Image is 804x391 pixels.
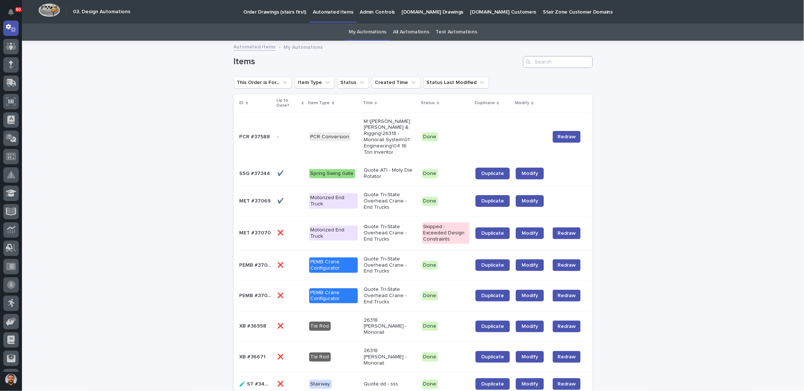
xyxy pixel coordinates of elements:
span: Duplicate [481,381,504,387]
a: Duplicate [475,259,510,271]
p: Modify [515,99,529,107]
div: Done [422,169,438,178]
p: Duplicate [475,99,495,107]
tr: PEMB #37067PEMB #37067 ❌❌ PEMB Crane ConfiguratorQuote Tri-State Overhead Crane - End TrucksDoneD... [234,250,593,280]
div: Done [422,197,438,206]
p: ID [240,99,244,107]
span: Redraw [557,292,576,299]
button: Redraw [553,351,581,363]
p: PCR #37588 [240,132,272,140]
p: ❌ [277,291,285,299]
p: ❌ [277,229,285,236]
p: MET #37070 [240,229,273,236]
p: ❌ [277,352,285,360]
button: Redraw [553,378,581,390]
span: Redraw [557,133,576,140]
a: Test Automations [436,23,477,41]
span: Modify [522,231,538,236]
span: Duplicate [481,324,504,329]
a: Duplicate [475,351,510,363]
p: PEMB #37067 [240,261,273,268]
tr: MET #37069MET #37069 ✔️✔️ Motorized End TruckQuote Tri-State Overhead Crane - End TrucksDoneDupli... [234,186,593,216]
p: 26318 [PERSON_NAME] - Monorail [364,317,416,336]
div: Done [422,322,438,331]
a: Duplicate [475,227,510,239]
tr: MET #37070MET #37070 ❌❌ Motorized End TruckQuote Tri-State Overhead Crane - End TrucksSkipped - E... [234,216,593,250]
button: Redraw [553,131,581,143]
p: ✔️ [277,197,285,204]
span: Modify [522,198,538,204]
p: ❌ [277,380,285,387]
p: ❌ [277,322,285,329]
div: Stairway [309,380,332,389]
p: M:\[PERSON_NAME] [PERSON_NAME] & Rigging\26318 - Monorail System\01 Engineering\04 16 Ton Inventor [364,118,416,156]
span: Modify [522,293,538,298]
div: Tie Rod [309,322,331,331]
p: Quote Tri-State Overhead Crane - End Trucks [364,256,416,274]
p: Quote Tri-State Overhead Crane - End Trucks [364,224,416,242]
span: Duplicate [481,198,504,204]
p: PEMB #37064 [240,291,273,299]
span: Redraw [557,262,576,269]
div: Motorized End Truck [309,226,358,241]
h1: Items [234,56,520,67]
button: Redraw [553,290,581,302]
tr: XB #36671XB #36671 ❌❌ Tie Rod26318 [PERSON_NAME] - MonorailDoneDuplicateModifyRedraw [234,341,593,372]
div: PEMB Crane Configurator [309,257,358,273]
tr: SSG #37344SSG #37344 ✔️✔️ Spring Swing GateQuote ATI - Moly Die RotatorDoneDuplicateModify [234,161,593,186]
span: Modify [522,381,538,387]
span: Duplicate [481,231,504,236]
tr: PCR #37588PCR #37588 -- PCR ConversionM:\[PERSON_NAME] [PERSON_NAME] & Rigging\26318 - Monorail S... [234,112,593,161]
a: Modify [516,378,544,390]
p: ❌ [277,261,285,268]
div: Notifications60 [9,9,19,21]
span: Redraw [557,230,576,237]
div: Spring Swing Gate [309,169,355,178]
a: Modify [516,227,544,239]
p: MET #37069 [240,197,273,204]
span: Duplicate [481,354,504,359]
tr: PEMB #37064PEMB #37064 ❌❌ PEMB Crane ConfiguratorQuote Tri-State Overhead Crane - End TrucksDoneD... [234,281,593,311]
p: Up to Date? [277,96,300,110]
a: Duplicate [475,168,510,179]
div: Done [422,132,438,142]
h2: 03. Design Automations [73,9,130,15]
div: Tie Rod [309,352,331,362]
div: Done [422,352,438,362]
p: XB #36671 [240,352,267,360]
a: Modify [516,259,544,271]
a: Duplicate [475,321,510,332]
span: Redraw [557,323,576,330]
p: ✔️ [277,169,285,177]
button: Redraw [553,259,581,271]
span: Redraw [557,380,576,388]
div: Done [422,380,438,389]
span: Modify [522,324,538,329]
a: Modify [516,290,544,302]
a: Modify [516,195,544,207]
div: Motorized End Truck [309,193,358,209]
span: Modify [522,263,538,268]
a: Modify [516,321,544,332]
button: This Order is For... [234,77,292,88]
a: Modify [516,351,544,363]
p: 🧪 ST #34999 [240,380,273,387]
img: Workspace Logo [38,3,60,17]
p: 26318 [PERSON_NAME] - Monorail [364,348,416,366]
button: Notifications [3,4,19,20]
button: Created Time [372,77,420,88]
p: 60 [16,7,21,12]
div: Search [523,56,593,68]
button: Item Type [295,77,334,88]
button: Status [337,77,369,88]
span: Duplicate [481,293,504,298]
tr: XB #36958XB #36958 ❌❌ Tie Rod26318 [PERSON_NAME] - MonorailDoneDuplicateModifyRedraw [234,311,593,341]
div: Done [422,291,438,300]
p: My Automations [284,43,323,51]
p: SSG #37344 [240,169,272,177]
p: - [277,132,280,140]
p: Quote ATI - Moly Die Rotator [364,167,416,180]
span: Modify [522,354,538,359]
button: users-avatar [3,372,19,387]
button: Redraw [553,321,581,332]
